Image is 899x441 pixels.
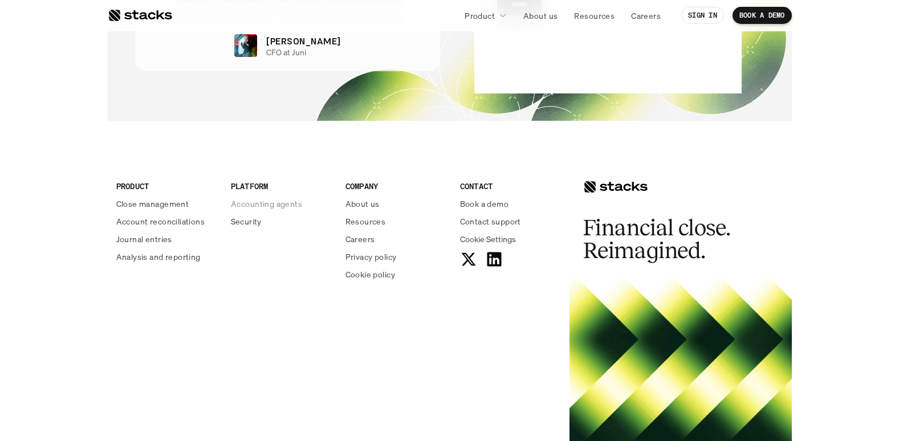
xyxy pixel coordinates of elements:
p: Resources [345,215,386,227]
p: Close management [116,198,189,210]
a: Journal entries [116,233,217,245]
a: Privacy Policy [135,217,185,225]
p: Resources [574,10,615,22]
p: About us [345,198,380,210]
p: Careers [345,233,375,245]
button: Cookie Trigger [460,233,516,245]
p: Careers [631,10,661,22]
a: Book a demo [460,198,561,210]
p: Security [231,215,262,227]
p: Account reconciliations [116,215,205,227]
p: About us [523,10,558,22]
h2: Financial close. Reimagined. [583,217,754,262]
p: CONTACT [460,180,561,192]
span: Cookie Settings [460,233,516,245]
p: Privacy policy [345,251,397,263]
p: [PERSON_NAME] [266,34,340,48]
a: Accounting agents [231,198,332,210]
a: Resources [567,5,621,26]
p: COMPANY [345,180,446,192]
a: BOOK A DEMO [733,7,792,24]
p: Product [465,10,495,22]
p: Analysis and reporting [116,251,201,263]
a: About us [516,5,564,26]
a: Account reconciliations [116,215,217,227]
a: Analysis and reporting [116,251,217,263]
a: About us [345,198,446,210]
p: Book a demo [460,198,509,210]
a: Close management [116,198,217,210]
p: Accounting agents [231,198,302,210]
a: Security [231,215,332,227]
p: CFO at Juni [266,48,306,58]
p: BOOK A DEMO [739,11,785,19]
a: Resources [345,215,446,227]
a: Cookie policy [345,268,446,280]
a: Privacy policy [345,251,446,263]
a: Contact support [460,215,561,227]
p: SIGN IN [688,11,717,19]
a: Careers [624,5,668,26]
p: PLATFORM [231,180,332,192]
p: Cookie policy [345,268,395,280]
p: PRODUCT [116,180,217,192]
p: Contact support [460,215,521,227]
a: SIGN IN [681,7,724,24]
p: Journal entries [116,233,172,245]
a: Careers [345,233,446,245]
